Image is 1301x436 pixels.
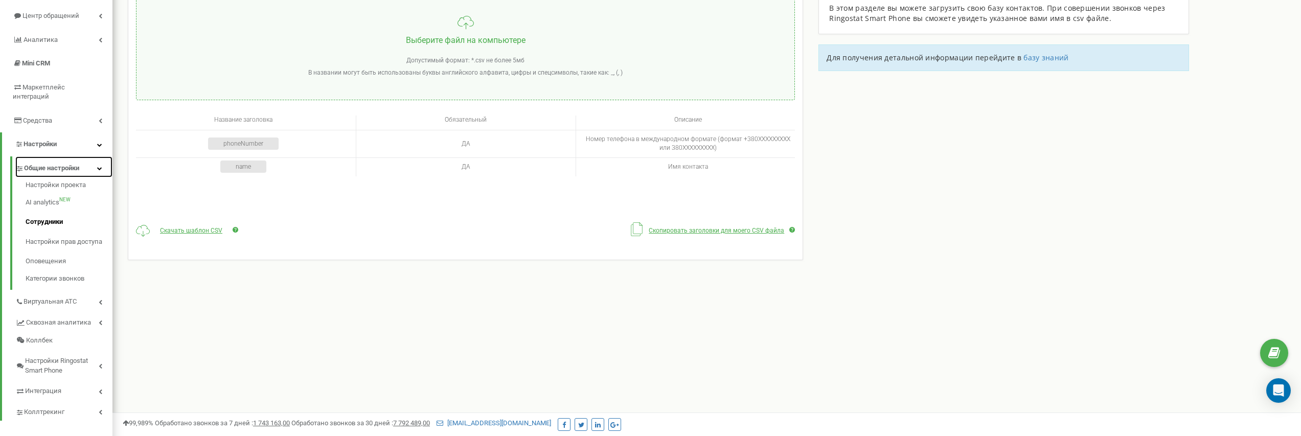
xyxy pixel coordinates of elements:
span: В этом разделе вы можете загрузить свою базу контактов. При совершении звонков через Ringostat Sm... [829,3,1165,23]
span: Номер телефона в международном формате (формат +380XXXXXXXXX или 380XXXXXXXXX) [586,135,790,151]
span: Аналитика [24,36,58,43]
span: Маркетплейс интеграций [13,83,65,101]
span: Коллбек [26,336,53,346]
span: ДА [462,163,470,170]
span: Средства [23,117,52,124]
span: Обязательный [445,116,487,123]
span: Сквозная аналитика [26,318,91,328]
span: Скопировать заголовки для моего CSV файла [649,227,784,234]
a: Категории звонков [26,271,112,284]
span: Настройки [24,140,57,148]
span: Коллтрекинг [24,407,64,417]
a: Сквозная аналитика [15,311,112,332]
a: Виртуальная АТС [15,290,112,311]
span: Описание [674,116,702,123]
div: name [220,160,266,173]
a: Интеграция [15,379,112,400]
span: Имя контакта [668,163,708,170]
a: базу знаний [1023,53,1068,62]
span: Центр обращений [22,12,79,19]
a: Коллбек [15,332,112,350]
span: 99,989% [123,419,153,427]
u: 1 743 163,00 [253,419,290,427]
a: AI analyticsNEW [26,193,112,213]
a: Настройки Ringostat Smart Phone [15,349,112,379]
a: Сотрудники [26,212,112,232]
a: Коллтрекинг [15,400,112,421]
span: Обработано звонков за 30 дней : [291,419,430,427]
span: Интеграция [25,386,61,396]
span: Для получения детальной информации перейдите в [827,53,1021,62]
a: Оповещения [26,251,112,271]
div: Open Intercom Messenger [1266,378,1291,403]
a: [EMAIL_ADDRESS][DOMAIN_NAME] [437,419,551,427]
a: Скачать шаблон CSV [155,227,227,234]
span: Mini CRM [22,59,50,67]
span: Настройки Ringostat Smart Phone [25,356,99,375]
span: Обработано звонков за 7 дней : [155,419,290,427]
a: Настройки проекта [26,180,112,193]
div: phoneNumber [208,137,279,150]
span: Название заголовка [214,116,272,123]
a: Настройки [2,132,112,156]
a: Общие настройки [15,156,112,177]
u: 7 792 489,00 [393,419,430,427]
span: Скачать шаблон CSV [160,227,222,234]
span: Общие настройки [24,164,79,173]
span: Виртуальная АТС [24,297,77,307]
a: Настройки прав доступа [26,232,112,252]
span: ДА [462,140,470,147]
